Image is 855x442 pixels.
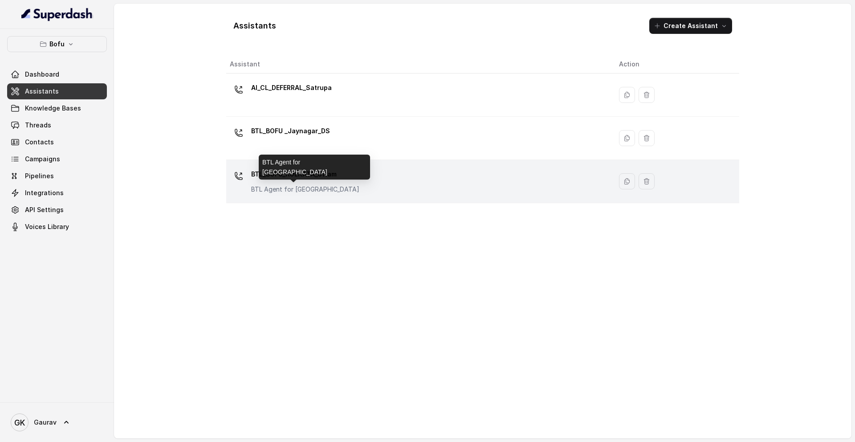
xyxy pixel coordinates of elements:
a: Integrations [7,185,107,201]
div: BTL Agent for [GEOGRAPHIC_DATA] [259,155,370,180]
span: Gaurav [34,418,57,427]
a: Contacts [7,134,107,150]
button: Create Assistant [649,18,732,34]
a: Dashboard [7,66,107,82]
a: Pipelines [7,168,107,184]
h1: Assistants [233,19,276,33]
p: Bofu [49,39,65,49]
span: Threads [25,121,51,130]
span: Pipelines [25,172,54,180]
p: AI_CL_DEFERRAL_Satrupa [251,81,332,95]
th: Action [612,55,739,74]
a: Gaurav [7,410,107,435]
a: Threads [7,117,107,133]
a: Voices Library [7,219,107,235]
p: BTL_BOFU_KOLKATA_Uttam [251,167,359,181]
p: BTL Agent for [GEOGRAPHIC_DATA] [251,185,359,194]
a: Campaigns [7,151,107,167]
text: GK [14,418,25,427]
span: Voices Library [25,222,69,231]
p: BTL_BOFU _Jaynagar_DS [251,124,330,138]
a: Knowledge Bases [7,100,107,116]
span: Contacts [25,138,54,147]
span: API Settings [25,205,64,214]
span: Dashboard [25,70,59,79]
th: Assistant [226,55,612,74]
span: Integrations [25,188,64,197]
a: Assistants [7,83,107,99]
span: Knowledge Bases [25,104,81,113]
button: Bofu [7,36,107,52]
span: Assistants [25,87,59,96]
a: API Settings [7,202,107,218]
img: light.svg [21,7,93,21]
span: Campaigns [25,155,60,164]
